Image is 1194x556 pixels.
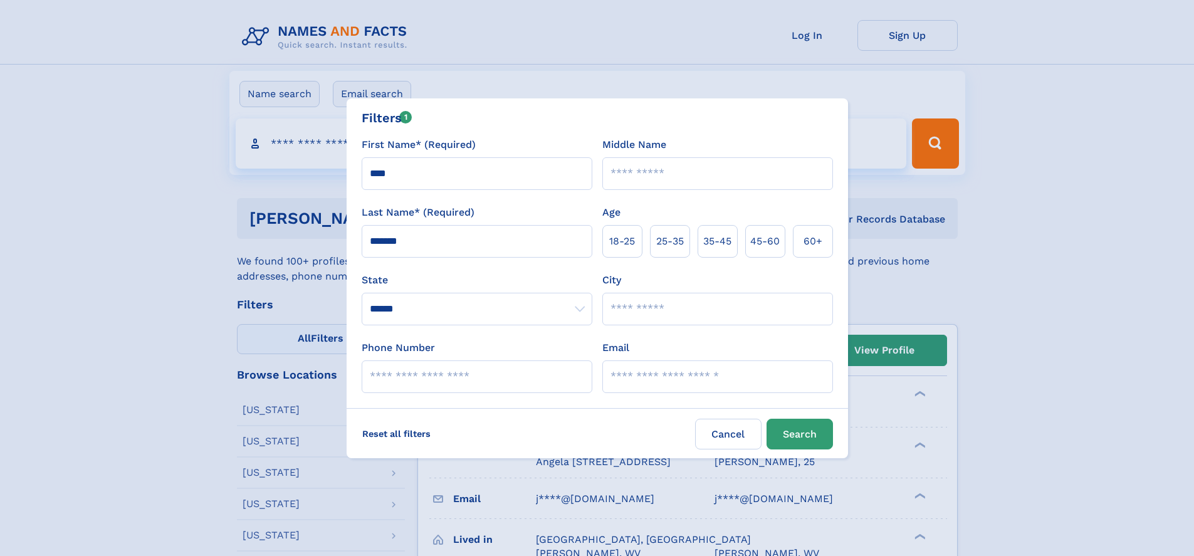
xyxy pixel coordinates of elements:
label: Phone Number [362,340,435,355]
span: 25‑35 [656,234,684,249]
label: Reset all filters [354,419,439,449]
label: State [362,273,592,288]
span: 35‑45 [703,234,731,249]
label: Email [602,340,629,355]
span: 45‑60 [750,234,780,249]
button: Search [767,419,833,449]
div: Filters [362,108,412,127]
span: 60+ [804,234,822,249]
label: Cancel [695,419,762,449]
label: Middle Name [602,137,666,152]
label: Last Name* (Required) [362,205,474,220]
label: City [602,273,621,288]
label: Age [602,205,621,220]
span: 18‑25 [609,234,635,249]
label: First Name* (Required) [362,137,476,152]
